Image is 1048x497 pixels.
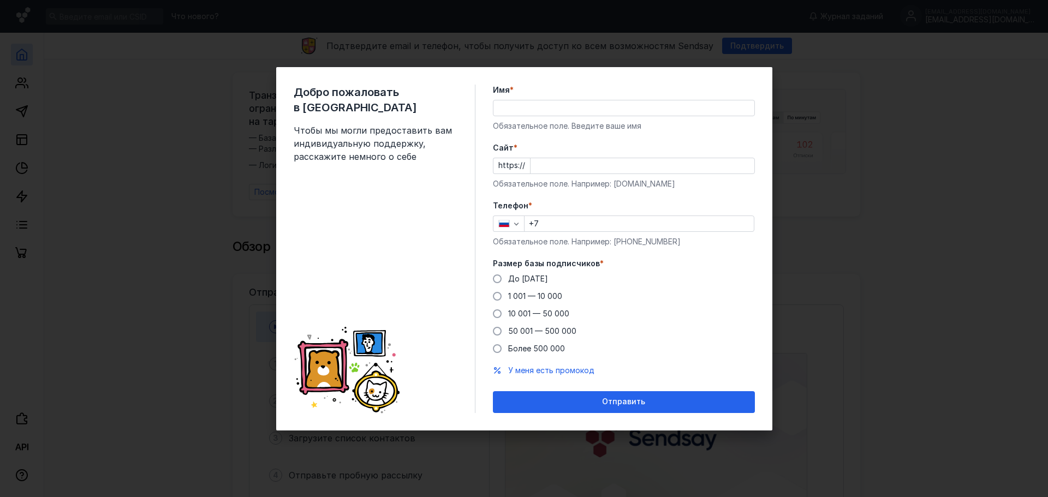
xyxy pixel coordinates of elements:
button: Отправить [493,391,755,413]
span: До [DATE] [508,274,548,283]
span: Имя [493,85,510,95]
span: У меня есть промокод [508,366,594,375]
div: Обязательное поле. Например: [DOMAIN_NAME] [493,178,755,189]
span: Чтобы мы могли предоставить вам индивидуальную поддержку, расскажите немного о себе [294,124,457,163]
div: Обязательное поле. Введите ваше имя [493,121,755,131]
span: 50 001 — 500 000 [508,326,576,336]
span: 10 001 — 50 000 [508,309,569,318]
button: У меня есть промокод [508,365,594,376]
span: Cайт [493,142,514,153]
span: Более 500 000 [508,344,565,353]
span: Телефон [493,200,528,211]
span: Добро пожаловать в [GEOGRAPHIC_DATA] [294,85,457,115]
span: Размер базы подписчиков [493,258,600,269]
div: Обязательное поле. Например: [PHONE_NUMBER] [493,236,755,247]
span: 1 001 — 10 000 [508,291,562,301]
span: Отправить [602,397,645,406]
